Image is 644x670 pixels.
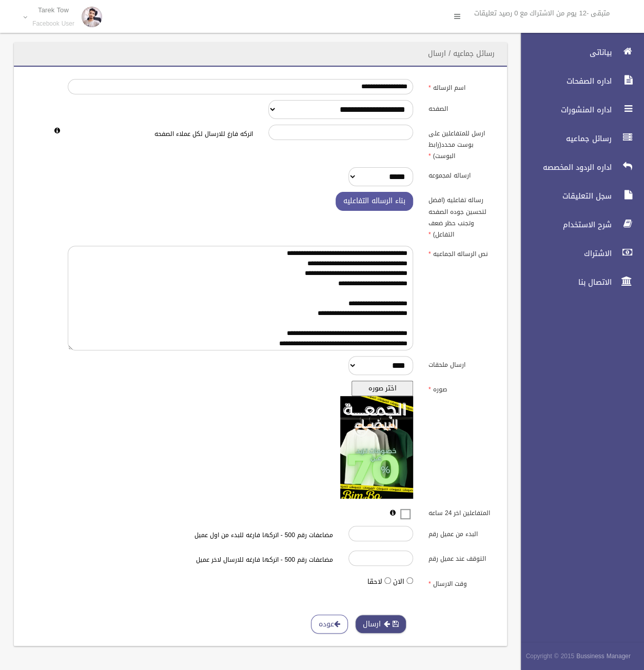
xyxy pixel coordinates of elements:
a: الاتصال بنا [512,271,644,293]
label: البدء من عميل رقم [421,526,501,540]
label: الان [393,576,404,588]
strong: Bussiness Manager [576,651,631,662]
label: اسم الرساله [421,79,501,93]
label: التوقف عند عميل رقم [421,550,501,565]
a: اداره الصفحات [512,70,644,92]
h6: مضاعفات رقم 500 - اتركها فارغه للبدء من اول عميل [148,532,333,539]
label: ارسال ملحقات [421,356,501,370]
label: ارسل للمتفاعلين على بوست محدد(رابط البوست) [421,125,501,162]
a: اداره المنشورات [512,98,644,121]
button: اختر صوره [352,381,413,396]
a: شرح الاستخدام [512,213,644,236]
span: اداره الصفحات [512,76,615,86]
label: لاحقا [367,576,382,588]
label: ارساله لمجموعه [421,167,501,182]
label: نص الرساله الجماعيه [421,246,501,260]
a: سجل التعليقات [512,185,644,207]
span: بياناتى [512,47,615,57]
a: اداره الردود المخصصه [512,156,644,179]
h6: اتركه فارغ للارسال لكل عملاء الصفحه [68,131,252,137]
button: بناء الرساله التفاعليه [336,192,413,211]
h6: مضاعفات رقم 500 - اتركها فارغه للارسال لاخر عميل [148,557,333,563]
a: بياناتى [512,41,644,64]
span: سجل التعليقات [512,191,615,201]
label: المتفاعلين اخر 24 ساعه [421,504,501,519]
p: Tarek Tow [32,6,74,14]
label: وقت الارسال [421,575,501,589]
label: صوره [421,381,501,395]
a: رسائل جماعيه [512,127,644,150]
span: الاشتراك [512,248,615,259]
span: الاتصال بنا [512,277,615,287]
img: معاينه الصوره [340,396,413,499]
a: عوده [311,615,348,634]
button: ارسال [355,615,406,634]
span: رسائل جماعيه [512,133,615,144]
span: شرح الاستخدام [512,220,615,230]
header: رسائل جماعيه / ارسال [416,44,507,64]
span: Copyright © 2015 [525,651,574,662]
a: الاشتراك [512,242,644,265]
small: Facebook User [32,20,74,28]
span: اداره المنشورات [512,105,615,115]
label: رساله تفاعليه (افضل لتحسين جوده الصفحه وتجنب حظر ضعف التفاعل) [421,192,501,240]
label: الصفحه [421,100,501,114]
span: اداره الردود المخصصه [512,162,615,172]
